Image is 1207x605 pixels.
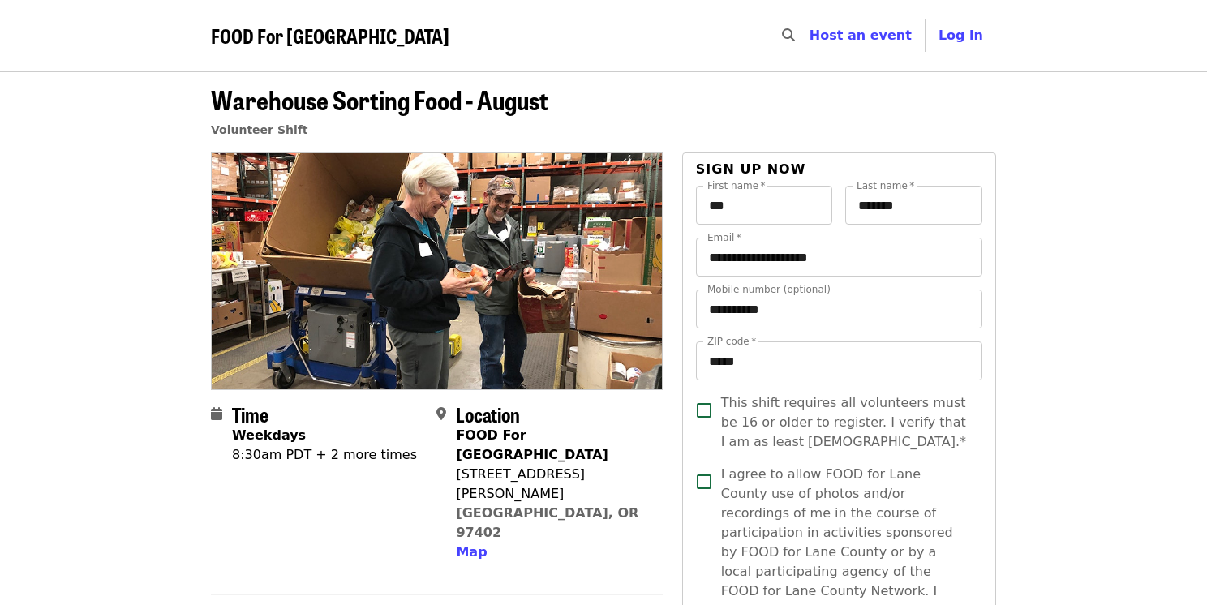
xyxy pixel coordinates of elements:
a: [GEOGRAPHIC_DATA], OR 97402 [456,505,638,540]
i: search icon [782,28,795,43]
span: Location [456,400,520,428]
button: Log in [926,19,996,52]
label: Mobile number (optional) [707,285,831,294]
span: Log in [939,28,983,43]
a: Host an event [810,28,912,43]
span: Sign up now [696,161,806,177]
div: [STREET_ADDRESS][PERSON_NAME] [456,465,649,504]
strong: Weekdays [232,427,306,443]
label: Email [707,233,741,242]
label: First name [707,181,766,191]
label: Last name [857,181,914,191]
button: Map [456,543,487,562]
strong: FOOD For [GEOGRAPHIC_DATA] [456,427,608,462]
span: Map [456,544,487,560]
input: ZIP code [696,341,982,380]
input: Email [696,238,982,277]
label: ZIP code [707,337,756,346]
input: Search [805,16,818,55]
a: FOOD For [GEOGRAPHIC_DATA] [211,24,449,48]
a: Volunteer Shift [211,123,308,136]
span: Warehouse Sorting Food - August [211,80,548,118]
i: calendar icon [211,406,222,422]
span: FOOD For [GEOGRAPHIC_DATA] [211,21,449,49]
input: First name [696,186,833,225]
img: Warehouse Sorting Food - August organized by FOOD For Lane County [212,153,662,388]
span: This shift requires all volunteers must be 16 or older to register. I verify that I am as least [... [721,393,969,452]
div: 8:30am PDT + 2 more times [232,445,417,465]
i: map-marker-alt icon [436,406,446,422]
input: Last name [845,186,982,225]
span: Time [232,400,268,428]
input: Mobile number (optional) [696,290,982,328]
